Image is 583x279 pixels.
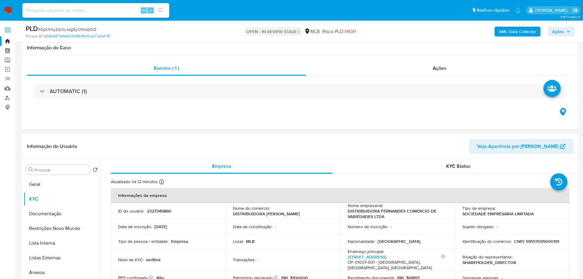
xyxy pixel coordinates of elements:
h1: Informação do Usuário [27,143,77,149]
div: MLB [304,28,320,35]
p: SOCIEDADE EMPRESARIA LIMITADA [462,211,534,217]
p: lucas.portella@mercadolivre.com [535,7,570,13]
span: Risco PLD: [322,28,356,35]
button: Documentação [24,206,100,221]
p: Nome empresarial : [348,203,383,208]
p: DISTRIBUIDORA FERNANDES COMERCIO DE VARIEDADES LTDA [348,208,445,219]
p: Relação do representante : [462,254,513,260]
p: verified [146,257,160,262]
button: Retornar ao pedido padrão [93,167,98,174]
p: [DATE] [154,224,167,229]
p: Data de constituição : [233,224,272,229]
span: # 0pK1HiyZdXIL4sg5yCHNqIOQ [38,26,96,32]
div: AUTOMATIC (1) [34,84,566,98]
p: SHAREHOLDER_DIRECTOR [462,260,516,265]
p: - [275,224,276,229]
th: Informações da empresa [111,188,570,203]
span: Atalhos rápidos [476,7,509,13]
p: - [497,224,498,229]
p: Nome do comércio : [233,205,270,211]
b: AML Data Collector [499,27,536,36]
a: [STREET_ADDRESS] [348,254,387,260]
p: Data de inscrição : [118,224,152,229]
span: Veja Aparência por [PERSON_NAME] [477,139,559,154]
button: Listas Externas [24,251,100,265]
p: Transações : [233,257,256,262]
p: Identificação do comércio : [462,239,512,244]
p: Tipo de pessoa / entidade : [118,239,169,244]
p: OPEN - IN REVIEW STAGE I [244,27,302,36]
p: ID do usuário : [118,208,144,214]
span: KYC Status [446,163,471,170]
span: Eventos ( 1 ) [154,65,179,72]
p: [GEOGRAPHIC_DATA] [378,239,420,244]
span: Ações [433,65,447,72]
span: Ações [552,27,564,36]
span: Alt [141,7,146,13]
p: 2327345860 [147,208,171,214]
p: Endereço principal : [348,249,384,254]
span: s [150,7,151,13]
p: Nível de KYC : [118,257,144,262]
span: HIGH [345,28,356,35]
a: Notificações [515,8,521,13]
p: Atualizado há 12 minutos [111,179,158,185]
button: Ações [548,27,574,36]
b: Person ID [26,33,43,39]
p: DISTRIBUIDORA [PERSON_NAME] [233,211,300,217]
button: Procurar [28,167,33,172]
p: - [391,224,392,229]
button: Geral [24,177,100,192]
button: search-icon [154,6,167,15]
button: Lista Interna [24,236,100,251]
button: Veja Aparência por [PERSON_NAME] [469,139,573,154]
input: Pesquise usuários ou casos... [22,6,169,14]
p: Nacionalidade : [348,239,375,244]
a: e58e987fafe8a13b9fb1fe45ce37e6af [44,33,110,39]
button: KYC [24,192,100,206]
h3: AUTOMATIC (1) [50,88,87,95]
p: Número de inscrição : [348,224,388,229]
b: PLD [26,24,38,33]
button: AML Data Collector [495,27,540,36]
p: Local : [233,239,244,244]
h1: Informação do Caso [27,45,573,51]
p: Sujeito obrigado : [462,224,494,229]
span: Empresa [212,163,231,170]
button: Restrições Novo Mundo [24,221,100,236]
p: CNPJ 59557095000191 [514,239,559,244]
p: Tipo de empresa : [462,205,495,211]
p: MLB [246,239,255,244]
input: Procurar [35,167,88,173]
a: Sair [572,7,578,13]
p: Empresa [171,239,188,244]
p: - [258,257,259,262]
h4: CP: 01037-001 - [GEOGRAPHIC_DATA], [GEOGRAPHIC_DATA], [GEOGRAPHIC_DATA] [348,260,445,270]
